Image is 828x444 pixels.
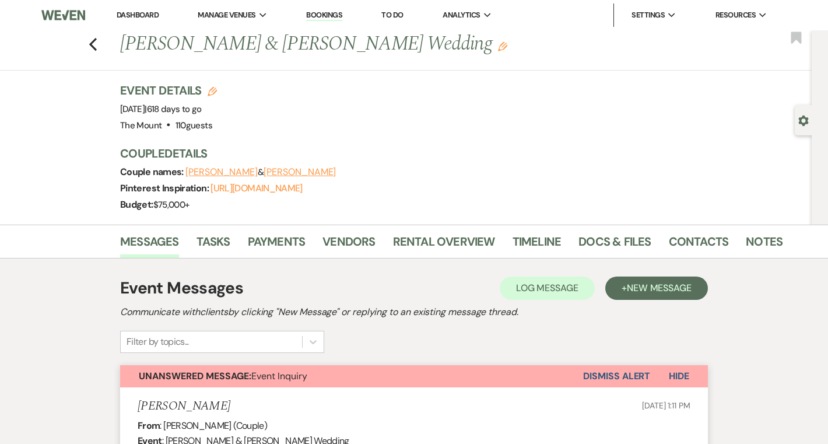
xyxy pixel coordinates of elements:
[650,365,708,387] button: Hide
[138,399,230,414] h5: [PERSON_NAME]
[147,103,202,115] span: 618 days to go
[120,30,643,58] h1: [PERSON_NAME] & [PERSON_NAME] Wedding
[498,41,507,51] button: Edit
[120,232,179,258] a: Messages
[139,370,307,382] span: Event Inquiry
[248,232,306,258] a: Payments
[306,10,342,21] a: Bookings
[139,370,251,382] strong: Unanswered Message:
[120,145,773,162] h3: Couple Details
[138,419,160,432] b: From
[642,400,690,411] span: [DATE] 1:11 PM
[627,282,692,294] span: New Message
[264,167,336,177] button: [PERSON_NAME]
[715,9,756,21] span: Resources
[516,282,578,294] span: Log Message
[120,276,243,300] h1: Event Messages
[746,232,783,258] a: Notes
[120,166,185,178] span: Couple names:
[631,9,665,21] span: Settings
[605,277,708,300] button: +New Message
[513,232,562,258] a: Timeline
[443,9,480,21] span: Analytics
[185,166,336,178] span: &
[583,365,650,387] button: Dismiss Alert
[669,232,729,258] a: Contacts
[120,365,583,387] button: Unanswered Message:Event Inquiry
[669,370,689,382] span: Hide
[210,182,302,194] a: [URL][DOMAIN_NAME]
[117,10,159,20] a: Dashboard
[145,103,201,115] span: |
[198,9,255,21] span: Manage Venues
[197,232,230,258] a: Tasks
[127,335,189,349] div: Filter by topics...
[185,167,258,177] button: [PERSON_NAME]
[381,10,403,20] a: To Do
[120,198,153,211] span: Budget:
[120,182,210,194] span: Pinterest Inspiration:
[120,305,708,319] h2: Communicate with clients by clicking "New Message" or replying to an existing message thread.
[322,232,375,258] a: Vendors
[176,120,212,131] span: 110 guests
[153,199,190,211] span: $75,000+
[500,277,595,300] button: Log Message
[798,114,809,125] button: Open lead details
[120,120,162,131] span: The Mount
[578,232,651,258] a: Docs & Files
[120,103,202,115] span: [DATE]
[120,82,217,99] h3: Event Details
[393,232,495,258] a: Rental Overview
[41,3,85,27] img: Weven Logo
